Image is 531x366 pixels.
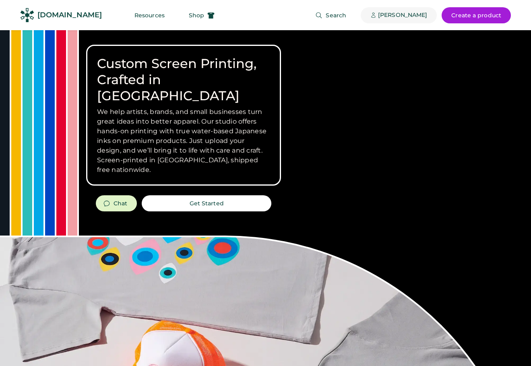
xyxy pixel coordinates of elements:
[37,10,102,20] div: [DOMAIN_NAME]
[20,8,34,22] img: Rendered Logo - Screens
[326,12,346,18] span: Search
[125,7,174,23] button: Resources
[306,7,356,23] button: Search
[97,107,270,175] h3: We help artists, brands, and small businesses turn great ideas into better apparel. Our studio of...
[96,195,137,211] button: Chat
[378,11,427,19] div: [PERSON_NAME]
[442,7,511,23] button: Create a product
[142,195,271,211] button: Get Started
[179,7,224,23] button: Shop
[97,56,270,104] h1: Custom Screen Printing, Crafted in [GEOGRAPHIC_DATA]
[189,12,204,18] span: Shop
